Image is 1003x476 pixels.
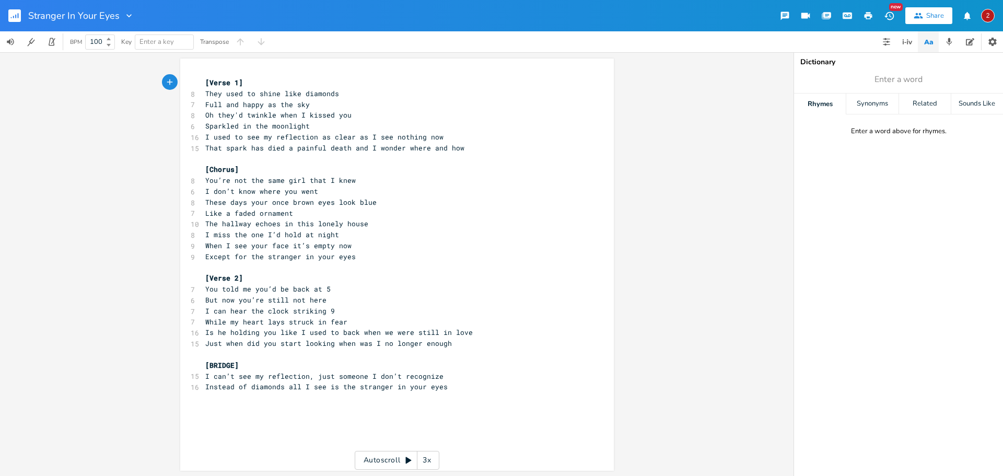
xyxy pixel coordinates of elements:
span: [Chorus] [205,165,239,174]
div: Related [899,94,951,114]
span: They used to shine like diamonds [205,89,339,98]
div: New [889,3,903,11]
button: New [879,6,900,25]
span: I don’t know where you went [205,187,318,196]
span: The hallway echoes in this lonely house [205,219,368,228]
div: Enter a word above for rhymes. [851,127,947,136]
span: Except for the stranger in your eyes [205,252,356,261]
span: I used to see my reflection as clear as I see nothing now [205,132,444,142]
span: These days your once brown eyes look blue [205,198,377,207]
div: Key [121,39,132,45]
span: [Verse 1] [205,78,243,87]
button: 2 [981,4,995,28]
span: Enter a word [874,74,923,86]
span: Stranger In Your Eyes [28,11,120,20]
span: Just when did you start looking when was I no longer enough [205,339,452,348]
span: When I see your face it’s empty now [205,241,352,250]
div: 3x [417,451,436,470]
span: Is he holding you like I used to back when we were still in love [205,328,473,337]
span: You told me you’d be back at 5 [205,284,331,294]
div: Share [926,11,944,20]
button: Share [905,7,952,24]
span: You’re not the same girl that I knew [205,176,356,185]
span: I can’t see my reflection, just someone I don’t recognize [205,371,444,381]
div: Sounds Like [951,94,1003,114]
span: I can hear the clock striking 9 [205,306,335,316]
span: Sparkled in the moonlight [205,121,310,131]
span: Full and happy as the sky [205,100,310,109]
div: Transpose [200,39,229,45]
span: Instead of diamonds all I see is the stranger in your eyes [205,382,448,391]
span: I miss the one I’d hold at night [205,230,339,239]
span: Like a faded ornament [205,208,293,218]
span: [Verse 2] [205,273,243,283]
div: Autoscroll [355,451,439,470]
div: Dictionary [800,59,997,66]
span: But now you’re still not here [205,295,326,305]
div: Synonyms [846,94,898,114]
div: Rhymes [794,94,846,114]
span: [BRIDGE] [205,361,239,370]
span: Oh they'd twinkle when I kissed you [205,110,352,120]
span: Enter a key [139,37,174,47]
span: While my heart lays struck in fear [205,317,347,327]
div: BPM [70,39,82,45]
span: That spark has died a painful death and I wonder where and how [205,143,464,153]
div: 2WaterMatt [981,9,995,22]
